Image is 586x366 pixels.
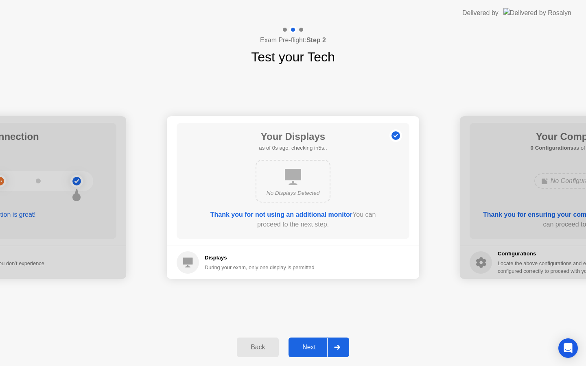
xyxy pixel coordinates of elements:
[558,338,578,358] div: Open Intercom Messenger
[306,37,326,44] b: Step 2
[260,35,326,45] h4: Exam Pre-flight:
[210,211,352,218] b: Thank you for not using an additional monitor
[205,254,315,262] h5: Displays
[503,8,571,17] img: Delivered by Rosalyn
[263,189,323,197] div: No Displays Detected
[200,210,386,229] div: You can proceed to the next step.
[239,344,276,351] div: Back
[251,47,335,67] h1: Test your Tech
[462,8,499,18] div: Delivered by
[259,129,327,144] h1: Your Displays
[237,338,279,357] button: Back
[205,264,315,271] div: During your exam, only one display is permitted
[289,338,349,357] button: Next
[259,144,327,152] h5: as of 0s ago, checking in5s..
[291,344,327,351] div: Next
